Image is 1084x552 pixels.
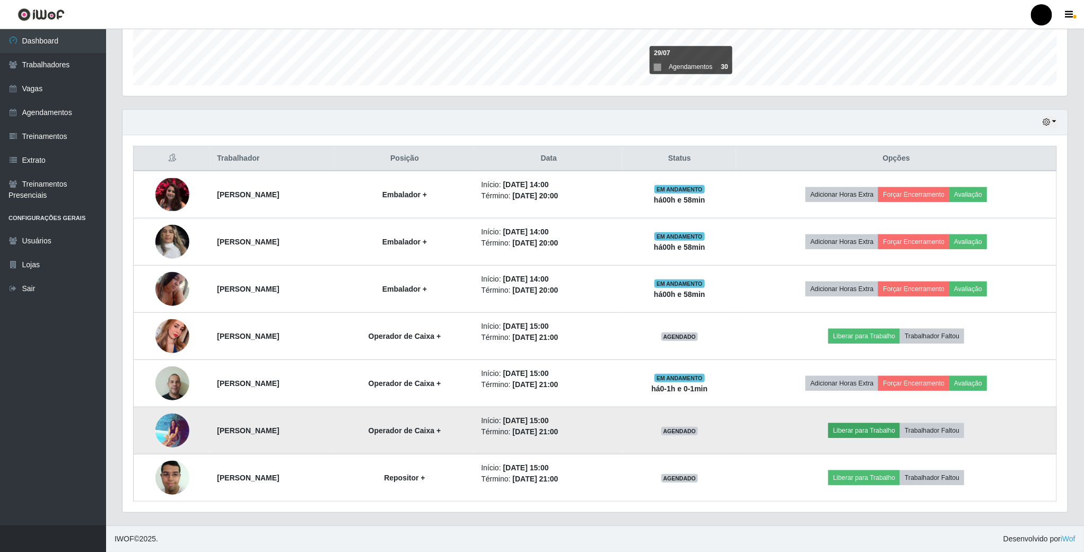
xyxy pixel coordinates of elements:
li: Término: [481,332,616,343]
strong: [PERSON_NAME] [217,285,279,293]
img: 1748991397943.jpeg [155,413,189,448]
button: Avaliação [949,282,987,296]
span: AGENDADO [661,332,698,341]
a: iWof [1061,535,1076,543]
button: Avaliação [949,187,987,202]
time: [DATE] 20:00 [513,286,558,294]
strong: [PERSON_NAME] [217,426,279,435]
button: Adicionar Horas Extra [806,282,878,296]
time: [DATE] 14:00 [503,180,549,189]
button: Forçar Encerramento [878,376,949,391]
strong: Operador de Caixa + [369,332,441,340]
strong: [PERSON_NAME] [217,474,279,482]
button: Forçar Encerramento [878,234,949,249]
span: EM ANDAMENTO [654,279,705,288]
time: [DATE] 21:00 [513,427,558,436]
strong: Embalador + [382,238,427,246]
th: Status [623,146,736,171]
th: Trabalhador [211,146,334,171]
time: [DATE] 15:00 [503,322,549,330]
span: EM ANDAMENTO [654,232,705,241]
button: Liberar para Trabalho [828,329,900,344]
img: CoreUI Logo [18,8,65,21]
strong: Repositor + [384,474,425,482]
li: Término: [481,285,616,296]
button: Trabalhador Faltou [900,470,964,485]
th: Posição [335,146,475,171]
button: Avaliação [949,376,987,391]
li: Término: [481,426,616,437]
img: 1744396836120.jpeg [155,219,189,264]
time: [DATE] 20:00 [513,239,558,247]
time: [DATE] 15:00 [503,463,549,472]
li: Início: [481,179,616,190]
span: IWOF [115,535,134,543]
li: Início: [481,274,616,285]
span: © 2025 . [115,533,158,545]
time: [DATE] 20:00 [513,191,558,200]
li: Término: [481,379,616,390]
strong: [PERSON_NAME] [217,379,279,388]
img: 1744290479974.jpeg [155,306,189,366]
strong: há 00 h e 58 min [654,243,705,251]
strong: Operador de Caixa + [369,426,441,435]
time: [DATE] 21:00 [513,333,558,341]
strong: há 00 h e 58 min [654,290,705,299]
button: Liberar para Trabalho [828,423,900,438]
strong: Embalador + [382,285,427,293]
strong: há 0-1 h e 0-1 min [652,384,708,393]
li: Término: [481,474,616,485]
th: Data [475,146,623,171]
strong: Embalador + [382,190,427,199]
button: Adicionar Horas Extra [806,376,878,391]
button: Avaliação [949,234,987,249]
li: Início: [481,462,616,474]
img: 1748017465094.jpeg [155,266,189,311]
strong: há 00 h e 58 min [654,196,705,204]
time: [DATE] 15:00 [503,369,549,378]
button: Adicionar Horas Extra [806,234,878,249]
time: [DATE] 21:00 [513,475,558,483]
li: Início: [481,415,616,426]
strong: [PERSON_NAME] [217,238,279,246]
button: Trabalhador Faltou [900,423,964,438]
li: Término: [481,190,616,201]
button: Trabalhador Faltou [900,329,964,344]
span: AGENDADO [661,474,698,483]
img: 1720400321152.jpeg [155,361,189,406]
img: 1634512903714.jpeg [155,178,189,211]
li: Início: [481,321,616,332]
li: Início: [481,226,616,238]
time: [DATE] 14:00 [503,275,549,283]
span: EM ANDAMENTO [654,374,705,382]
span: AGENDADO [661,427,698,435]
button: Liberar para Trabalho [828,470,900,485]
time: [DATE] 21:00 [513,380,558,389]
li: Término: [481,238,616,249]
button: Forçar Encerramento [878,282,949,296]
strong: [PERSON_NAME] [217,332,279,340]
span: EM ANDAMENTO [654,185,705,194]
time: [DATE] 14:00 [503,227,549,236]
strong: [PERSON_NAME] [217,190,279,199]
strong: Operador de Caixa + [369,379,441,388]
button: Forçar Encerramento [878,187,949,202]
th: Opções [736,146,1056,171]
span: Desenvolvido por [1003,533,1076,545]
li: Início: [481,368,616,379]
time: [DATE] 15:00 [503,416,549,425]
button: Adicionar Horas Extra [806,187,878,202]
img: 1602822418188.jpeg [155,455,189,500]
